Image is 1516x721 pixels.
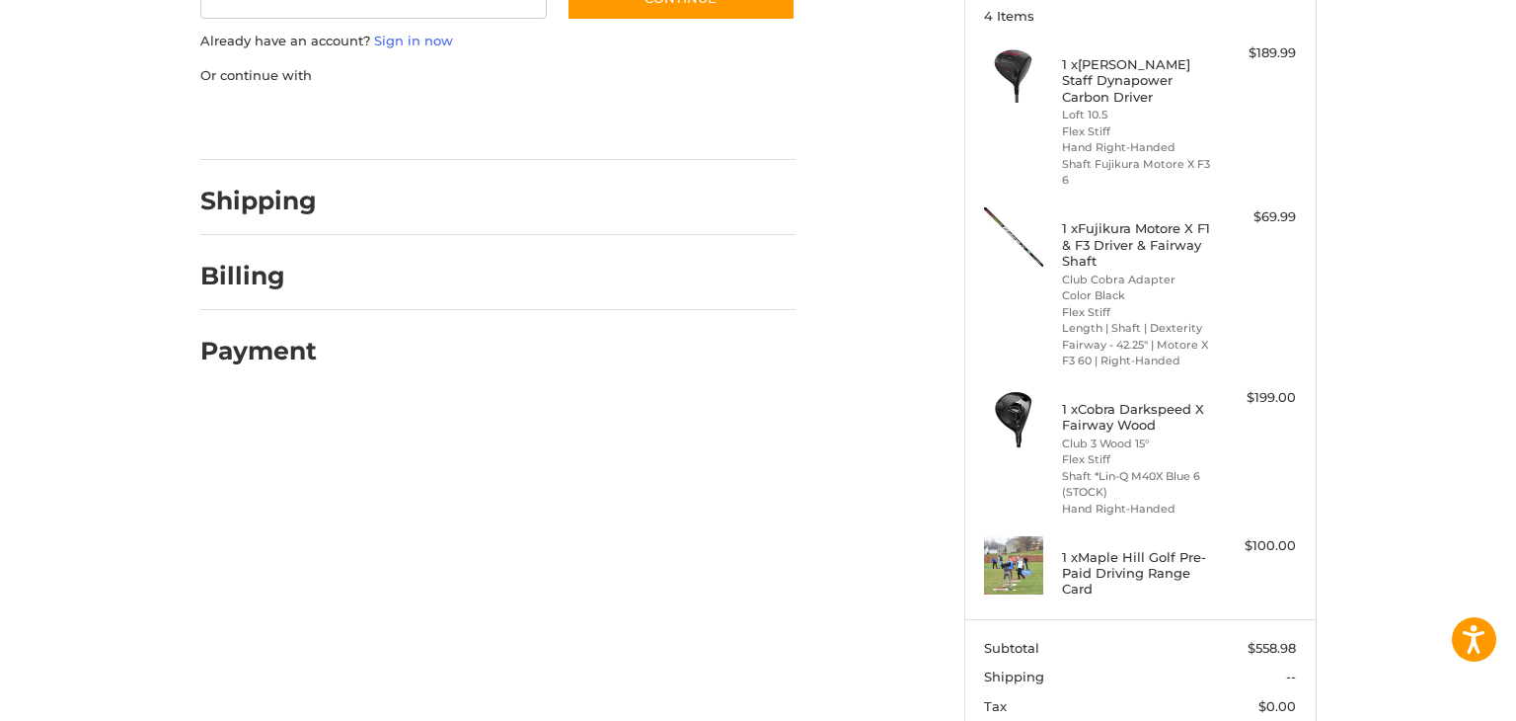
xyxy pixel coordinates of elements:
li: Flex Stiff [1062,304,1213,321]
span: Tax [984,698,1007,714]
span: -- [1286,669,1296,684]
li: Loft 10.5 [1062,107,1213,123]
p: Already have an account? [200,32,796,51]
h2: Payment [200,336,317,366]
a: Sign in now [374,33,453,48]
div: $69.99 [1218,207,1296,227]
div: $100.00 [1218,536,1296,556]
span: $558.98 [1248,640,1296,656]
li: Color Black [1062,287,1213,304]
h4: 1 x Maple Hill Golf Pre-Paid Driving Range Card [1062,549,1213,598]
li: Flex Stiff [1062,123,1213,140]
iframe: PayPal-venmo [528,105,676,140]
iframe: PayPal-paypal [193,105,341,140]
li: Length | Shaft | Dexterity Fairway - 42.25" | Motore X F3 60 | Right-Handed [1062,320,1213,369]
span: $0.00 [1258,698,1296,714]
li: Shaft *Lin-Q M40X Blue 6 (STOCK) [1062,468,1213,501]
h3: 4 Items [984,8,1296,24]
h4: 1 x Cobra Darkspeed X Fairway Wood [1062,401,1213,434]
span: Shipping [984,669,1044,684]
li: Hand Right-Handed [1062,501,1213,518]
iframe: PayPal-paylater [361,105,509,140]
p: Or continue with [200,66,796,86]
h4: 1 x Fujikura Motore X F1 & F3 Driver & Fairway Shaft [1062,220,1213,269]
iframe: Google Customer Reviews [1353,668,1516,721]
div: $199.00 [1218,388,1296,408]
h4: 1 x [PERSON_NAME] Staff Dynapower Carbon Driver [1062,56,1213,105]
li: Flex Stiff [1062,451,1213,468]
h2: Billing [200,261,316,291]
li: Club 3 Wood 15° [1062,436,1213,452]
li: Shaft Fujikura Motore X F3 6 [1062,156,1213,189]
div: $189.99 [1218,43,1296,63]
h2: Shipping [200,186,317,216]
li: Hand Right-Handed [1062,139,1213,156]
span: Subtotal [984,640,1039,656]
li: Club Cobra Adapter [1062,272,1213,288]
